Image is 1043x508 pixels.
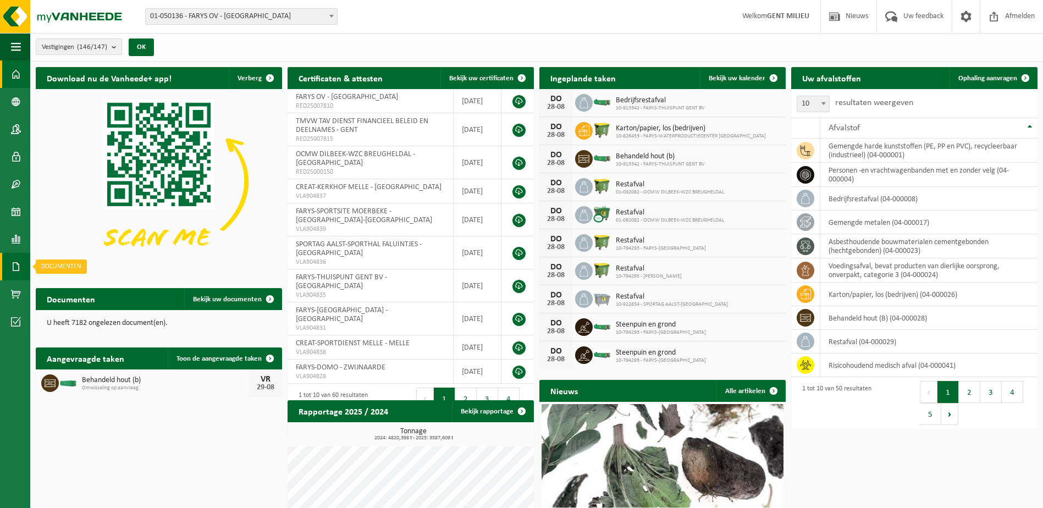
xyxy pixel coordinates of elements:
span: RED25007815 [296,135,445,143]
div: 1 tot 10 van 50 resultaten [797,380,871,426]
button: 1 [937,381,959,403]
td: restafval (04-000029) [820,330,1038,354]
span: Behandeld hout (b) [82,376,249,385]
div: 28-08 [545,300,567,307]
td: [DATE] [454,335,501,360]
span: Restafval [616,236,706,245]
button: 4 [1002,381,1023,403]
img: HK-XC-15-GN-00 [593,153,611,163]
img: Download de VHEPlus App [36,89,282,274]
strong: GENT MILIEU [767,12,809,20]
span: VLA904839 [296,225,445,234]
td: voedingsafval, bevat producten van dierlijke oorsprong, onverpakt, categorie 3 (04-000024) [820,258,1038,283]
span: FARYS-[GEOGRAPHIC_DATA] - [GEOGRAPHIC_DATA] [296,306,388,323]
button: 3 [980,381,1002,403]
span: OCMW DILBEEK-WZC BREUGHELDAL - [GEOGRAPHIC_DATA] [296,150,415,167]
p: U heeft 7182 ongelezen document(en). [47,319,271,327]
span: 10 [797,96,829,112]
span: 01-050136 - FARYS OV - GENT [146,9,337,24]
td: [DATE] [454,146,501,179]
span: VLA904837 [296,192,445,201]
div: 29-08 [255,384,277,391]
a: Bekijk rapportage [452,400,533,422]
span: Restafval [616,180,724,189]
td: [DATE] [454,236,501,269]
button: 3 [477,388,498,410]
span: Bekijk uw certificaten [449,75,514,82]
span: Restafval [616,264,682,273]
span: VLA904836 [296,258,445,267]
div: DO [545,207,567,216]
button: 1 [434,388,455,410]
span: Vestigingen [42,39,107,56]
span: TMVW TAV DIENST FINANCIEEL BELEID EN DEELNAMES - GENT [296,117,428,134]
h2: Uw afvalstoffen [791,67,872,89]
span: Steenpuin en grond [616,321,706,329]
div: DO [545,263,567,272]
td: [DATE] [454,89,501,113]
img: HK-XC-12-GN-00 [593,321,611,331]
a: Bekijk uw certificaten [440,67,533,89]
span: 10-913342 - FARYS-THUISPUNT GENT BV [616,105,705,112]
div: 28-08 [545,272,567,279]
a: Alle artikelen [716,380,785,402]
h2: Download nu de Vanheede+ app! [36,67,183,89]
img: WB-1100-HPE-GN-50 [593,233,611,251]
h2: Documenten [36,288,106,310]
td: [DATE] [454,179,501,203]
span: Toon de aangevraagde taken [176,355,262,362]
span: 10-826453 - FARYS-WATERPRODUCTIECENTER [GEOGRAPHIC_DATA] [616,133,766,140]
span: 2024: 4820,398 t - 2025: 3587,609 t [293,435,534,441]
td: personen -en vrachtwagenbanden met en zonder velg (04-000004) [820,163,1038,187]
span: Karton/papier, los (bedrijven) [616,124,766,133]
button: Vestigingen(146/147) [36,38,122,55]
h2: Certificaten & attesten [288,67,394,89]
div: 28-08 [545,159,567,167]
h3: Tonnage [293,428,534,441]
td: [DATE] [454,302,501,335]
span: 10-794295 - [PERSON_NAME] [616,273,682,280]
span: VLA904828 [296,372,445,381]
span: Verberg [238,75,262,82]
span: 10-794293 - FARYS-[GEOGRAPHIC_DATA] [616,329,706,336]
span: 10-913342 - FARYS-THUISPUNT GENT BV [616,161,705,168]
a: Bekijk uw documenten [184,288,281,310]
img: WB-0660-CU [593,205,611,223]
div: 28-08 [545,328,567,335]
button: 4 [498,388,520,410]
span: 01-092082 - OCMW DILBEEK-WZC BREUGHELDAL [616,217,724,224]
button: Next [941,403,958,425]
td: karton/papier, los (bedrijven) (04-000026) [820,283,1038,306]
div: 28-08 [545,131,567,139]
button: Previous [416,388,434,410]
td: behandeld hout (B) (04-000028) [820,306,1038,330]
img: WB-1100-HPE-GN-50 [593,176,611,195]
span: RED25000150 [296,168,445,176]
img: HK-XC-15-GN-00 [593,97,611,107]
img: WB-2500-GAL-GY-04 [593,289,611,307]
span: FARYS-DOMO - ZWIJNAARDE [296,363,385,372]
h2: Rapportage 2025 / 2024 [288,400,399,422]
img: HK-XC-12-GN-00 [593,349,611,359]
span: RED25007810 [296,102,445,111]
a: Toon de aangevraagde taken [168,347,281,369]
td: bedrijfsrestafval (04-000008) [820,187,1038,211]
span: 01-050136 - FARYS OV - GENT [145,8,338,25]
td: gemengde metalen (04-000017) [820,211,1038,234]
td: asbesthoudende bouwmaterialen cementgebonden (hechtgebonden) (04-000023) [820,234,1038,258]
div: DO [545,95,567,103]
h2: Ingeplande taken [539,67,627,89]
span: FARYS OV - [GEOGRAPHIC_DATA] [296,93,398,101]
button: 2 [959,381,980,403]
h2: Nieuws [539,380,589,401]
div: DO [545,347,567,356]
count: (146/147) [77,43,107,51]
span: Bekijk uw kalender [709,75,765,82]
img: HK-XC-20-GN-00 [59,377,78,387]
span: 01-092082 - OCMW DILBEEK-WZC BREUGHELDAL [616,189,724,196]
div: 28-08 [545,187,567,195]
td: [DATE] [454,113,501,146]
button: 2 [455,388,477,410]
span: CREAT-KERKHOF MELLE - [GEOGRAPHIC_DATA] [296,183,442,191]
span: 10-922854 - SPORTAG AALST-[GEOGRAPHIC_DATA] [616,301,728,308]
